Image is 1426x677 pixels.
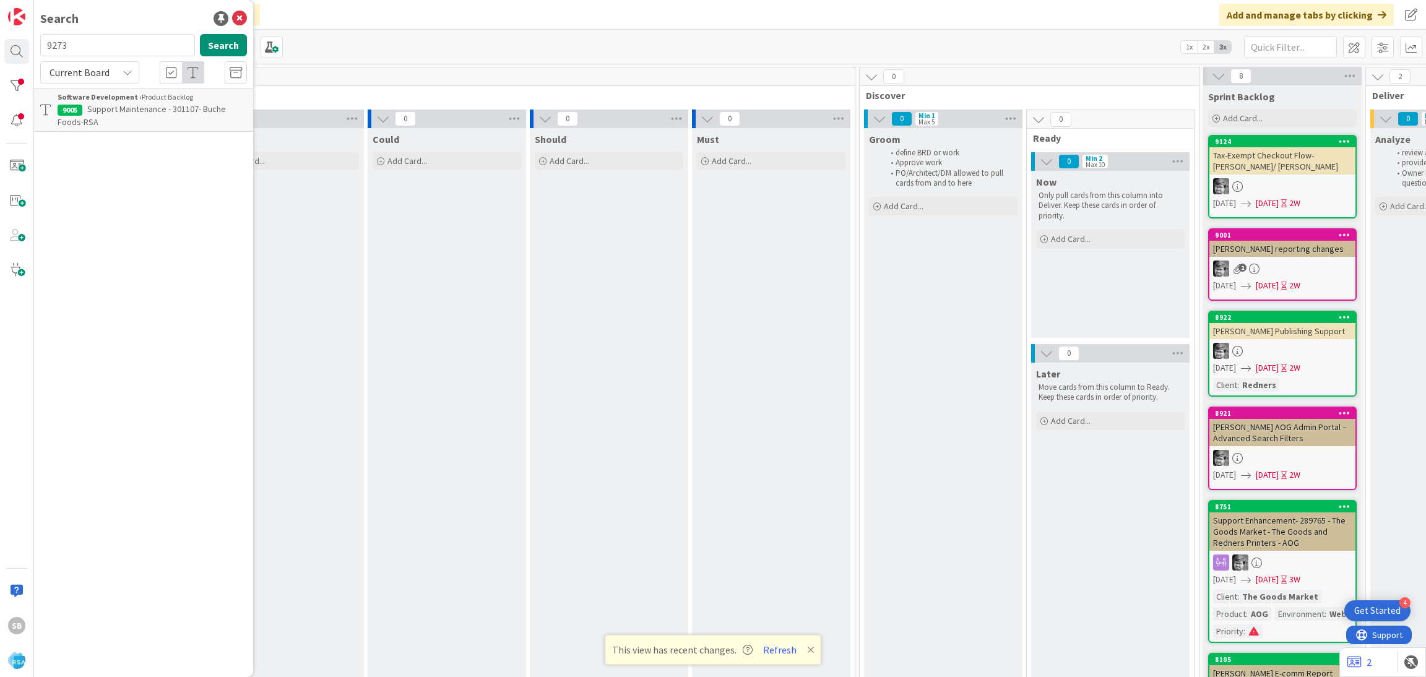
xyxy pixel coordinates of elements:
[1344,600,1411,621] div: Open Get Started checklist, remaining modules: 4
[1248,607,1271,621] div: AOG
[1275,607,1324,621] div: Environment
[1213,197,1236,210] span: [DATE]
[1239,378,1279,392] div: Redners
[1213,361,1236,374] span: [DATE]
[1237,590,1239,603] span: :
[1213,378,1237,392] div: Client
[759,642,801,658] button: Refresh
[1289,279,1300,292] div: 2W
[712,155,751,166] span: Add Card...
[1051,415,1091,426] span: Add Card...
[50,66,110,79] span: Current Board
[918,119,935,125] div: Max 5
[1324,607,1326,621] span: :
[1256,361,1279,374] span: [DATE]
[1213,279,1236,292] span: [DATE]
[1398,111,1419,126] span: 0
[1039,382,1182,403] p: Move cards from this column to Ready. Keep these cards in order of priority.
[1058,346,1079,361] span: 0
[557,111,578,126] span: 0
[1289,573,1300,586] div: 3W
[1036,368,1060,380] span: Later
[1209,343,1355,359] div: KS
[1209,654,1355,665] div: 8105
[1243,624,1245,638] span: :
[1039,191,1182,221] p: Only pull cards from this column into Deliver. Keep these cards in order of priority.
[1209,241,1355,257] div: [PERSON_NAME] reporting changes
[1209,261,1355,277] div: KS
[1256,279,1279,292] span: [DATE]
[1289,197,1300,210] div: 2W
[1213,590,1237,603] div: Client
[535,133,566,145] span: Should
[884,201,923,212] span: Add Card...
[45,89,839,101] span: Product Backlog
[1086,162,1105,168] div: Max 10
[1399,597,1411,608] div: 4
[1208,135,1357,218] a: 9124Tax-Exempt Checkout Flow- [PERSON_NAME]/ [PERSON_NAME]KS[DATE][DATE]2W
[1198,41,1214,53] span: 2x
[1050,112,1071,127] span: 0
[1209,136,1355,147] div: 9124
[1209,501,1355,512] div: 8751
[40,34,195,56] input: Search for title...
[866,89,1183,101] span: Discover
[697,133,719,145] span: Must
[58,92,247,103] div: Product Backlog
[1209,501,1355,551] div: 8751Support Enhancement- 289765 - The Goods Market - The Goods and Redners Printers - AOG
[58,103,226,127] span: Support Maintenance - 301107- Buche Foods-RSA
[1209,419,1355,446] div: [PERSON_NAME] AOG Admin Portal – Advanced Search Filters
[1209,512,1355,551] div: Support Enhancement- 289765 - The Goods Market - The Goods and Redners Printers - AOG
[1033,132,1178,144] span: Ready
[891,111,912,126] span: 0
[8,8,25,25] img: Visit kanbanzone.com
[550,155,589,166] span: Add Card...
[1213,624,1243,638] div: Priority
[40,9,79,28] div: Search
[719,111,740,126] span: 0
[884,148,1016,158] li: define BRD or work
[1208,90,1275,103] span: Sprint Backlog
[34,88,253,132] a: Software Development ›Product Backlog9005Support Maintenance - 301107- Buche Foods-RSA
[1215,313,1355,322] div: 8922
[1209,178,1355,194] div: KS
[1213,343,1229,359] img: KS
[1208,500,1357,643] a: 8751Support Enhancement- 289765 - The Goods Market - The Goods and Redners Printers - AOGKS[DATE]...
[1289,468,1300,481] div: 2W
[612,642,753,657] span: This view has recent changes.
[1209,554,1355,571] div: KS
[1215,409,1355,418] div: 8921
[884,168,1016,189] li: PO/Architect/DM allowed to pull cards from and to here
[1209,312,1355,339] div: 8922[PERSON_NAME] Publishing Support
[1238,264,1247,272] span: 2
[1239,590,1321,603] div: The Goods Market
[1214,41,1231,53] span: 3x
[1354,605,1401,617] div: Get Started
[1256,468,1279,481] span: [DATE]
[1215,655,1355,664] div: 8105
[1209,450,1355,466] div: KS
[1215,502,1355,511] div: 8751
[1237,378,1239,392] span: :
[883,69,904,84] span: 0
[1347,655,1372,670] a: 2
[1213,450,1229,466] img: KS
[1208,228,1357,301] a: 9001[PERSON_NAME] reporting changesKS[DATE][DATE]2W
[1208,407,1357,490] a: 8921[PERSON_NAME] AOG Admin Portal – Advanced Search FiltersKS[DATE][DATE]2W
[1375,133,1411,145] span: Analyze
[1181,41,1198,53] span: 1x
[1289,361,1300,374] div: 2W
[1209,230,1355,241] div: 9001
[1209,323,1355,339] div: [PERSON_NAME] Publishing Support
[1219,4,1394,26] div: Add and manage tabs by clicking
[1036,176,1057,188] span: Now
[1230,69,1251,84] span: 8
[373,133,399,145] span: Could
[1209,136,1355,175] div: 9124Tax-Exempt Checkout Flow- [PERSON_NAME]/ [PERSON_NAME]
[58,105,82,116] div: 9005
[1389,69,1411,84] span: 2
[387,155,427,166] span: Add Card...
[1213,607,1246,621] div: Product
[1209,147,1355,175] div: Tax-Exempt Checkout Flow- [PERSON_NAME]/ [PERSON_NAME]
[8,617,25,634] div: SB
